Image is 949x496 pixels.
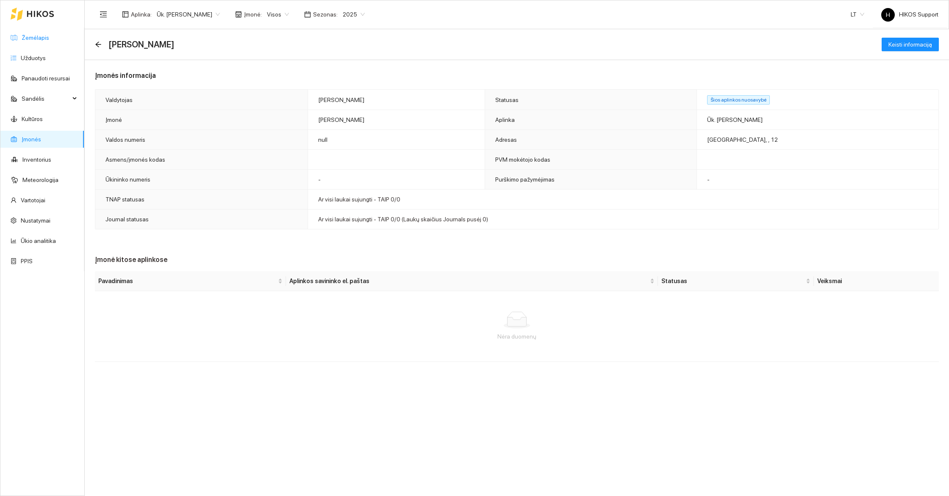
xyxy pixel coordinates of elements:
[102,332,932,341] div: Nėra duomenų
[318,96,364,103] span: [PERSON_NAME]
[105,196,144,203] span: TNAP statusas
[888,40,932,49] span: Keisti informaciją
[21,237,56,244] a: Ūkio analitika
[886,8,890,22] span: H
[22,156,51,163] a: Inventorius
[658,271,813,291] th: this column's title is Statusas,this column is sortable
[495,136,517,143] span: Adresas
[814,271,939,291] th: Veiksmai
[105,216,149,223] span: Journal statusas
[105,116,122,123] span: Įmonė
[100,11,107,18] span: menu-fold
[267,8,289,21] span: Visos
[105,96,133,103] span: Valdytojas
[707,95,770,105] span: Šios aplinkos nuosavybė
[244,10,262,19] span: Įmonė :
[851,8,864,21] span: LT
[318,196,400,203] span: Ar visi laukai sujungti - TAIP 0/0
[157,8,220,21] span: Ūk. Sigitas Krivickas
[21,197,45,204] a: Vartotojai
[105,176,150,183] span: Ūkininko numeris
[105,136,145,143] span: Valdos numeris
[495,116,515,123] span: Aplinka
[105,156,165,163] span: Asmens/įmonės kodas
[95,41,102,48] div: Atgal
[304,11,311,18] span: calendar
[22,176,58,183] a: Meteorologija
[318,136,327,143] span: null
[22,136,41,143] a: Įmonės
[95,271,286,291] th: this column's title is Pavadinimas,this column is sortable
[495,96,519,103] span: Statusas
[95,255,167,265] span: Įmonė kitose aplinkose
[22,116,43,122] a: Kultūros
[495,156,550,163] span: PVM mokėtojo kodas
[881,11,938,18] span: HIKOS Support
[882,38,939,51] button: Keisti informaciją
[95,41,102,48] span: arrow-left
[318,116,364,123] span: [PERSON_NAME]
[707,136,778,143] span: [GEOGRAPHIC_DATA], , 12
[343,8,365,21] span: 2025
[95,70,939,81] div: Įmonės informacija
[707,176,710,183] span: -
[661,276,804,286] span: Statusas
[707,116,763,123] span: Ūk. [PERSON_NAME]
[313,10,338,19] span: Sezonas :
[21,217,50,224] a: Nustatymai
[318,216,488,223] span: Ar visi laukai sujungti - TAIP 0/0 (Laukų skaičius Journals pusėj 0)
[108,38,174,51] span: Tautvydas Krivickas
[22,75,70,82] a: Panaudoti resursai
[495,176,555,183] span: Purškimo pažymėjimas
[21,55,46,61] a: Užduotys
[98,276,276,286] span: Pavadinimas
[21,258,33,265] a: PPIS
[289,276,648,286] span: Aplinkos savininko el. paštas
[286,271,658,291] th: this column's title is Aplinkos savininko el. paštas,this column is sortable
[95,6,112,23] button: menu-fold
[235,11,242,18] span: shop
[22,90,70,107] span: Sandėlis
[318,176,321,183] span: -
[22,34,49,41] a: Žemėlapis
[122,11,129,18] span: layout
[131,10,152,19] span: Aplinka :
